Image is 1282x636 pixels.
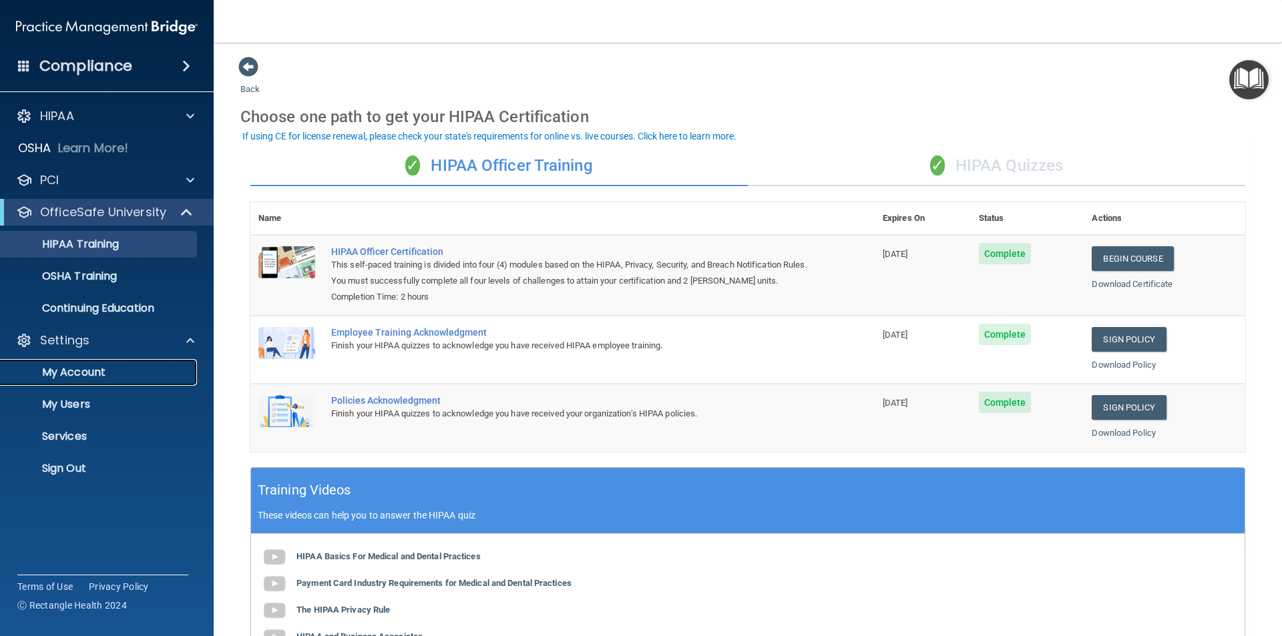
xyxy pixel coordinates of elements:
p: HIPAA Training [9,238,119,251]
div: Employee Training Acknowledgment [331,327,808,338]
span: Complete [979,243,1032,264]
a: Back [240,68,260,94]
img: gray_youtube_icon.38fcd6cc.png [261,597,288,624]
b: The HIPAA Privacy Rule [296,605,390,615]
span: [DATE] [883,330,908,340]
span: Complete [979,324,1032,345]
a: Sign Policy [1092,395,1166,420]
p: Settings [40,332,89,348]
span: ✓ [930,155,945,176]
a: Privacy Policy [89,580,149,593]
div: Finish your HIPAA quizzes to acknowledge you have received HIPAA employee training. [331,338,808,354]
span: [DATE] [883,398,908,408]
p: Continuing Education [9,302,191,315]
button: Open Resource Center [1229,60,1269,99]
a: HIPAA Officer Certification [331,246,808,257]
a: PCI [16,172,194,188]
p: My Account [9,366,191,379]
p: HIPAA [40,108,74,124]
span: ✓ [405,155,420,176]
th: Expires On [875,202,971,235]
button: If using CE for license renewal, please check your state's requirements for online vs. live cours... [240,129,738,143]
th: Name [250,202,323,235]
th: Status [971,202,1084,235]
p: OSHA [18,140,51,156]
a: Terms of Use [17,580,73,593]
p: PCI [40,172,59,188]
a: OfficeSafe University [16,204,194,220]
a: Download Certificate [1092,279,1172,289]
div: Completion Time: 2 hours [331,289,808,305]
img: PMB logo [16,14,198,41]
div: HIPAA Quizzes [748,146,1245,186]
a: Download Policy [1092,428,1156,438]
h4: Compliance [39,57,132,75]
span: Complete [979,392,1032,413]
p: OSHA Training [9,270,117,283]
div: If using CE for license renewal, please check your state's requirements for online vs. live cours... [242,131,736,141]
p: Learn More! [58,140,129,156]
p: Sign Out [9,462,191,475]
div: Policies Acknowledgment [331,395,808,406]
a: Sign Policy [1092,327,1166,352]
img: gray_youtube_icon.38fcd6cc.png [261,571,288,597]
h5: Training Videos [258,479,351,502]
a: Settings [16,332,194,348]
span: Ⓒ Rectangle Health 2024 [17,599,127,612]
a: HIPAA [16,108,194,124]
a: Download Policy [1092,360,1156,370]
div: HIPAA Officer Training [250,146,748,186]
th: Actions [1084,202,1245,235]
div: Finish your HIPAA quizzes to acknowledge you have received your organization’s HIPAA policies. [331,406,808,422]
iframe: Drift Widget Chat Controller [1051,541,1266,595]
b: Payment Card Industry Requirements for Medical and Dental Practices [296,578,572,588]
b: HIPAA Basics For Medical and Dental Practices [296,551,481,561]
p: OfficeSafe University [40,204,166,220]
span: [DATE] [883,249,908,259]
p: These videos can help you to answer the HIPAA quiz [258,510,1238,521]
p: Services [9,430,191,443]
div: Choose one path to get your HIPAA Certification [240,97,1255,136]
p: My Users [9,398,191,411]
a: Begin Course [1092,246,1173,271]
div: This self-paced training is divided into four (4) modules based on the HIPAA, Privacy, Security, ... [331,257,808,289]
img: gray_youtube_icon.38fcd6cc.png [261,544,288,571]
